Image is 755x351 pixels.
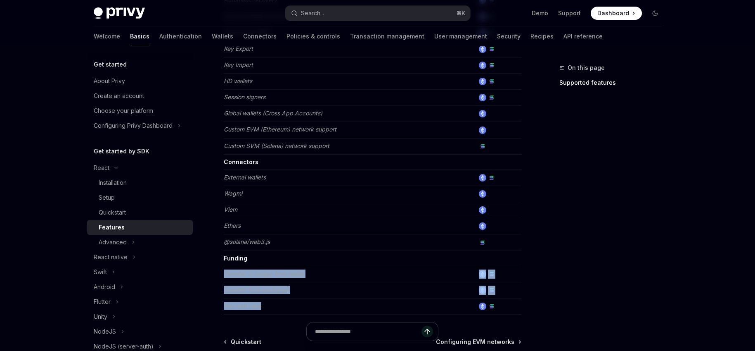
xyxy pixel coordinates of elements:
a: Setup [87,190,193,205]
a: Dashboard [591,7,642,20]
img: ethereum.png [479,110,486,117]
img: ethereum.png [479,206,486,214]
em: Custom EVM (Ethereum) network support [224,126,336,133]
h5: Get started by SDK [94,146,149,156]
button: React native [87,250,193,265]
em: Pay with card [224,302,261,309]
div: Setup [99,193,115,203]
img: ethereum.png [479,78,486,85]
a: Features [87,220,193,235]
em: Global wallets (Cross App Accounts) [224,110,322,117]
img: solana.png [488,270,495,278]
em: Session signers [224,93,265,100]
em: Ethers [224,222,241,229]
button: NodeJS [87,324,193,339]
img: solana.png [488,287,495,294]
a: Wallets [212,26,233,46]
div: Create an account [94,91,144,101]
img: ethereum.png [479,287,486,294]
a: Installation [87,175,193,190]
img: ethereum.png [479,94,486,101]
span: On this page [568,63,605,73]
h5: Get started [94,60,127,69]
img: solana.png [488,174,495,181]
em: Transfer from exchange [224,286,289,293]
a: Policies & controls [286,26,340,46]
span: ⌘ K [457,10,465,17]
img: solana.png [488,94,495,101]
strong: Connectors [224,158,258,165]
a: Security [497,26,521,46]
a: Basics [130,26,149,46]
img: ethereum.png [479,174,486,181]
div: Unity [94,312,107,322]
img: ethereum.png [479,303,486,310]
em: External wallets [224,174,266,181]
img: dark logo [94,7,145,19]
strong: Funding [224,255,247,262]
img: ethereum.png [479,222,486,230]
button: Flutter [87,294,193,309]
button: Unity [87,309,193,324]
a: Choose your platform [87,103,193,118]
button: Toggle dark mode [648,7,662,20]
img: ethereum.png [479,190,486,198]
div: Features [99,222,125,232]
em: HD wallets [224,77,252,84]
button: Advanced [87,235,193,250]
img: ethereum.png [479,127,486,134]
a: Demo [532,9,548,17]
button: Search...⌘K [285,6,470,21]
button: Send message [421,326,433,337]
a: Support [558,9,581,17]
img: ethereum.png [479,270,486,278]
img: ethereum.png [479,45,486,53]
div: Installation [99,178,127,188]
em: @solana/web3.js [224,238,270,245]
div: React [94,163,109,173]
em: Key Import [224,61,253,68]
button: Swift [87,265,193,279]
div: Android [94,282,115,292]
a: Transaction management [350,26,424,46]
div: Configuring Privy Dashboard [94,121,173,131]
div: Advanced [99,237,127,247]
em: Viem [224,206,237,213]
img: solana.png [488,45,495,53]
a: Recipes [530,26,554,46]
em: Custom SVM (Solana) network support [224,142,329,149]
img: solana.png [479,143,486,150]
img: solana.png [488,62,495,69]
div: Choose your platform [94,106,153,116]
div: Search... [301,8,324,18]
img: solana.png [488,78,495,85]
div: About Privy [94,76,125,86]
a: User management [434,26,487,46]
a: About Privy [87,74,193,88]
div: Flutter [94,297,111,307]
a: Quickstart [87,205,193,220]
img: solana.png [488,303,495,310]
div: Swift [94,267,107,277]
a: Connectors [243,26,277,46]
em: Key Export [224,45,253,52]
button: Configuring Privy Dashboard [87,118,193,133]
div: Quickstart [99,208,126,217]
a: Supported features [559,76,668,89]
div: React native [94,252,128,262]
a: Welcome [94,26,120,46]
input: Ask a question... [315,322,421,341]
img: solana.png [479,239,486,246]
a: Create an account [87,88,193,103]
a: Authentication [159,26,202,46]
button: Android [87,279,193,294]
em: Transfer or bridge from wallet [224,270,304,277]
button: React [87,160,193,175]
a: API reference [563,26,603,46]
span: Dashboard [597,9,629,17]
img: ethereum.png [479,62,486,69]
em: Wagmi [224,190,242,197]
div: NodeJS [94,327,116,337]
